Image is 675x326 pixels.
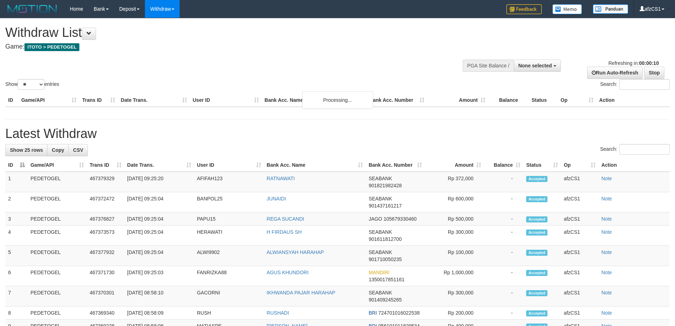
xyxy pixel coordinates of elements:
[561,172,598,192] td: afzCS1
[18,94,79,107] th: Game/API
[369,277,404,282] span: Copy 1350017851161 to clipboard
[427,94,488,107] th: Amount
[600,79,670,90] label: Search:
[484,172,523,192] td: -
[619,79,670,90] input: Search:
[526,250,547,256] span: Accepted
[366,94,427,107] th: Bank Acc. Number
[267,196,286,201] a: JUNAIDI
[561,246,598,266] td: afzCS1
[124,286,194,306] td: [DATE] 08:58:10
[601,229,612,235] a: Note
[484,286,523,306] td: -
[369,203,401,209] span: Copy 901437161217 to clipboard
[369,297,401,303] span: Copy 901409245265 to clipboard
[561,212,598,226] td: afzCS1
[369,216,382,222] span: JAGO
[596,94,670,107] th: Action
[124,159,194,172] th: Date Trans.: activate to sort column ascending
[5,127,670,141] h1: Latest Withdraw
[28,286,87,306] td: PEDETOGEL
[514,60,561,72] button: None selected
[194,172,264,192] td: AFIFAH123
[561,192,598,212] td: afzCS1
[190,94,262,107] th: User ID
[194,266,264,286] td: FANRIZKA88
[425,286,484,306] td: Rp 300,000
[484,246,523,266] td: -
[601,176,612,181] a: Note
[5,94,18,107] th: ID
[28,246,87,266] td: PEDETOGEL
[124,192,194,212] td: [DATE] 09:25:04
[608,60,659,66] span: Refreshing in:
[194,192,264,212] td: BANPOL25
[124,266,194,286] td: [DATE] 09:25:03
[644,67,664,79] a: Stop
[5,159,28,172] th: ID: activate to sort column descending
[267,270,309,275] a: AGUS KHUNDORI
[267,249,324,255] a: ALWIANSYAH HARAHAP
[124,172,194,192] td: [DATE] 09:25:20
[526,216,547,222] span: Accepted
[561,286,598,306] td: afzCS1
[5,144,47,156] a: Show 25 rows
[601,290,612,295] a: Note
[518,63,552,68] span: None selected
[523,159,561,172] th: Status: activate to sort column ascending
[425,159,484,172] th: Amount: activate to sort column ascending
[369,256,401,262] span: Copy 901710050235 to clipboard
[601,249,612,255] a: Note
[561,266,598,286] td: afzCS1
[267,176,295,181] a: RATNAWATI
[194,159,264,172] th: User ID: activate to sort column ascending
[267,290,336,295] a: IKHWANDA PAJAR HARAHAP
[425,306,484,320] td: Rp 200,000
[526,176,547,182] span: Accepted
[5,266,28,286] td: 6
[47,144,69,156] a: Copy
[5,192,28,212] td: 2
[5,172,28,192] td: 1
[87,159,124,172] th: Trans ID: activate to sort column ascending
[5,26,443,40] h1: Withdraw List
[5,4,59,14] img: MOTION_logo.png
[5,246,28,266] td: 5
[526,310,547,316] span: Accepted
[68,144,88,156] a: CSV
[561,306,598,320] td: afzCS1
[552,4,582,14] img: Button%20Memo.svg
[369,229,392,235] span: SEABANK
[369,196,392,201] span: SEABANK
[194,286,264,306] td: GACORNI
[194,306,264,320] td: RUSH
[52,147,64,153] span: Copy
[87,172,124,192] td: 467379329
[369,176,392,181] span: SEABANK
[87,266,124,286] td: 467371730
[87,286,124,306] td: 467370301
[506,4,542,14] img: Feedback.jpg
[369,236,401,242] span: Copy 901611812700 to clipboard
[484,192,523,212] td: -
[529,94,558,107] th: Status
[267,216,304,222] a: REGA SUCANDI
[302,91,373,109] div: Processing...
[366,159,425,172] th: Bank Acc. Number: activate to sort column ascending
[87,192,124,212] td: 467372472
[601,270,612,275] a: Note
[87,306,124,320] td: 467369340
[425,266,484,286] td: Rp 1,000,000
[79,94,118,107] th: Trans ID
[558,94,596,107] th: Op
[425,212,484,226] td: Rp 500,000
[10,147,43,153] span: Show 25 rows
[124,226,194,246] td: [DATE] 09:25:04
[484,212,523,226] td: -
[378,310,420,316] span: Copy 724701016022538 to clipboard
[87,226,124,246] td: 467373573
[526,290,547,296] span: Accepted
[383,216,416,222] span: Copy 105679330460 to clipboard
[194,212,264,226] td: PAPU15
[262,94,367,107] th: Bank Acc. Name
